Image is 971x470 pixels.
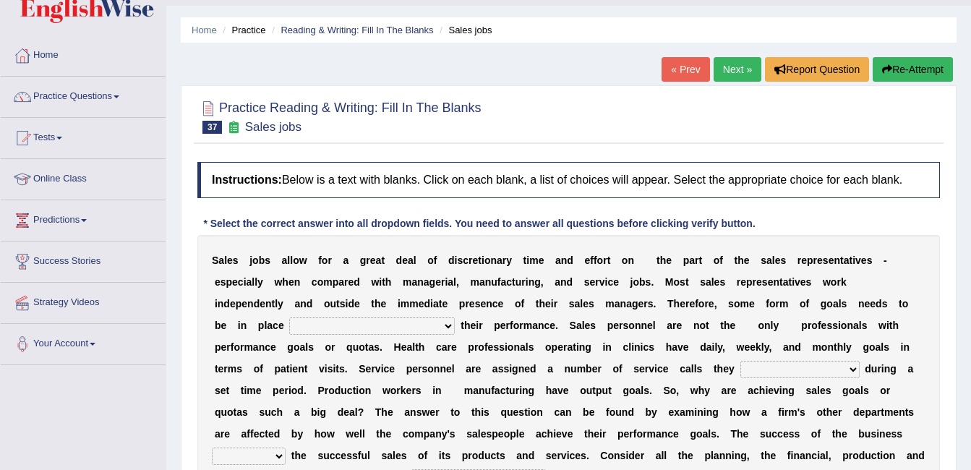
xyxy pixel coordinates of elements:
b: m [409,298,418,309]
h4: Below is a text with blanks. Click on each blank, a list of choices will appear. Select the appro... [197,162,940,198]
b: e [545,298,551,309]
b: i [215,298,218,309]
b: f [719,255,723,266]
b: s [646,276,651,288]
b: p [746,276,753,288]
b: a [574,298,580,309]
b: c [492,298,498,309]
b: t [336,298,340,309]
b: r [465,298,469,309]
a: Reading & Writing: Fill In The Blanks [281,25,433,35]
b: n [529,276,535,288]
b: g [534,276,541,288]
b: t [607,255,611,266]
b: r [521,276,525,288]
b: v [855,255,861,266]
b: t [512,276,516,288]
b: n [773,276,779,288]
b: l [275,298,278,309]
b: a [615,298,620,309]
b: w [274,276,282,288]
b: i [445,276,448,288]
b: e [260,298,265,309]
b: e [613,276,619,288]
b: r [469,255,472,266]
b: e [865,298,871,309]
b: t [523,255,527,266]
a: Home [192,25,217,35]
b: S [212,255,218,266]
button: Report Question [765,57,869,82]
b: g [821,298,827,309]
b: i [455,255,458,266]
b: o [427,255,434,266]
b: . [651,276,654,288]
b: s [680,276,685,288]
b: a [376,255,382,266]
b: a [706,276,711,288]
b: n [560,276,567,288]
b: s [221,276,226,288]
b: t [536,298,539,309]
b: p [226,276,232,288]
b: e [354,298,360,309]
b: a [500,276,506,288]
b: s [762,276,768,288]
b: d [354,276,360,288]
b: j [249,255,252,266]
b: a [218,255,224,266]
b: m [529,255,538,266]
b: l [224,255,227,266]
b: m [605,298,614,309]
b: r [344,276,348,288]
b: a [433,298,439,309]
b: s [719,276,725,288]
b: M [665,276,674,288]
b: r [813,255,817,266]
b: o [714,255,720,266]
b: i [398,298,401,309]
b: T [667,298,674,309]
li: Practice [219,23,265,37]
a: Next » [714,57,761,82]
b: u [491,276,497,288]
b: i [379,276,382,288]
b: d [396,255,403,266]
b: e [817,255,823,266]
b: t [371,298,375,309]
b: r [737,276,740,288]
b: e [768,276,774,288]
b: r [502,255,506,266]
b: r [643,298,647,309]
b: f [594,255,597,266]
b: n [485,276,492,288]
b: f [766,298,769,309]
b: l [254,276,257,288]
b: f [521,298,525,309]
b: p [459,298,466,309]
b: e [680,298,685,309]
b: s [233,255,239,266]
b: a [294,298,300,309]
b: a [766,255,772,266]
b: y [257,276,263,288]
b: i [605,276,608,288]
b: s [265,255,270,266]
b: r [595,276,599,288]
b: y [506,255,512,266]
b: e [539,255,544,266]
b: n [628,255,634,266]
b: s [569,298,575,309]
b: e [714,276,720,288]
b: a [247,276,252,288]
b: s [823,255,829,266]
span: 37 [202,121,222,134]
b: n [561,255,568,266]
b: e [227,255,233,266]
b: i [792,276,795,288]
b: d [567,255,573,266]
b: s [761,255,766,266]
b: s [475,298,481,309]
b: f [434,255,437,266]
b: y [278,298,283,309]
